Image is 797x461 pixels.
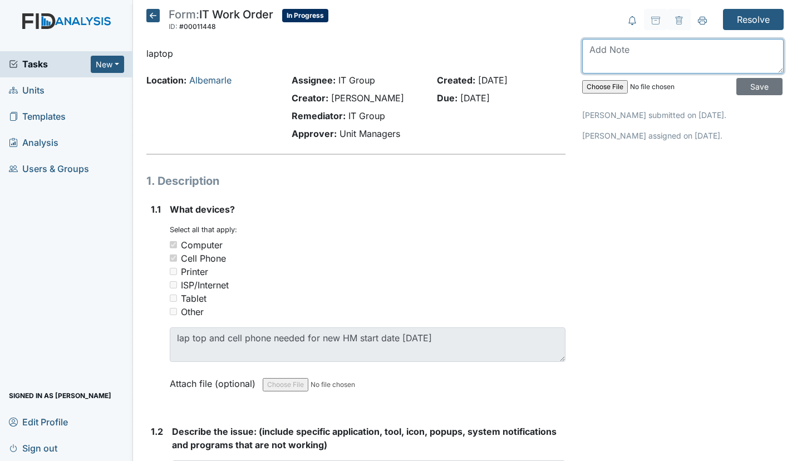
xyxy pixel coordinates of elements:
[170,254,177,262] input: Cell Phone
[91,56,124,73] button: New
[9,57,91,71] a: Tasks
[181,265,208,278] div: Printer
[170,268,177,275] input: Printer
[437,75,475,86] strong: Created:
[170,225,237,234] small: Select all that apply:
[582,109,784,121] p: [PERSON_NAME] submitted on [DATE].
[460,92,490,104] span: [DATE]
[9,82,45,99] span: Units
[172,426,557,450] span: Describe the issue: (include specific application, tool, icon, popups, system notifications and p...
[292,110,346,121] strong: Remediator:
[437,92,457,104] strong: Due:
[736,78,783,95] input: Save
[151,203,161,216] label: 1.1
[181,238,223,252] div: Computer
[170,241,177,248] input: Computer
[170,327,566,362] textarea: lap top and cell phone needed for new HM start date [DATE]
[348,110,385,121] span: IT Group
[292,92,328,104] strong: Creator:
[338,75,375,86] span: IT Group
[169,9,273,33] div: IT Work Order
[582,130,784,141] p: [PERSON_NAME] assigned on [DATE].
[189,75,232,86] a: Albemarle
[169,22,178,31] span: ID:
[282,9,328,22] span: In Progress
[723,9,784,30] input: Resolve
[170,204,235,215] span: What devices?
[292,75,336,86] strong: Assignee:
[170,371,260,390] label: Attach file (optional)
[181,278,229,292] div: ISP/Internet
[146,75,186,86] strong: Location:
[340,128,400,139] span: Unit Managers
[9,439,57,457] span: Sign out
[151,425,163,438] label: 1.2
[9,134,58,151] span: Analysis
[181,292,206,305] div: Tablet
[170,281,177,288] input: ISP/Internet
[478,75,508,86] span: [DATE]
[169,8,199,21] span: Form:
[146,47,566,60] p: laptop
[9,413,68,430] span: Edit Profile
[181,252,226,265] div: Cell Phone
[9,387,111,404] span: Signed in as [PERSON_NAME]
[170,295,177,302] input: Tablet
[181,305,204,318] div: Other
[331,92,404,104] span: [PERSON_NAME]
[9,160,89,178] span: Users & Groups
[292,128,337,139] strong: Approver:
[9,108,66,125] span: Templates
[146,173,566,189] h1: 1. Description
[170,308,177,315] input: Other
[179,22,216,31] span: #00011448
